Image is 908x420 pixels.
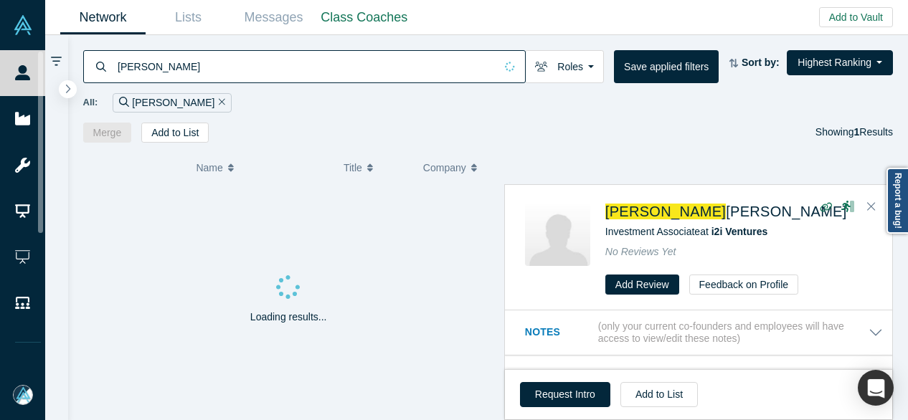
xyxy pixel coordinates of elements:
[605,204,726,219] span: [PERSON_NAME]
[605,275,679,295] button: Add Review
[787,50,893,75] button: Highest Ranking
[525,325,595,340] h3: Notes
[605,204,847,219] a: [PERSON_NAME][PERSON_NAME]
[344,153,408,183] button: Title
[250,310,327,325] p: Loading results...
[605,226,767,237] span: Investment Associate at
[525,50,604,83] button: Roles
[13,15,33,35] img: Alchemist Vault Logo
[196,153,328,183] button: Name
[815,123,893,143] div: Showing
[344,153,362,183] span: Title
[726,204,846,219] span: [PERSON_NAME]
[614,50,719,83] button: Save applied filters
[520,382,610,407] button: Request Intro
[13,385,33,405] img: Mia Scott's Account
[83,123,132,143] button: Merge
[525,201,590,266] img: Jawwadali Mundrawala's Profile Image
[819,7,893,27] button: Add to Vault
[742,57,780,68] strong: Sort by:
[886,168,908,234] a: Report a bug!
[231,1,316,34] a: Messages
[141,123,209,143] button: Add to List
[83,95,98,110] span: All:
[423,153,466,183] span: Company
[60,1,146,34] a: Network
[146,1,231,34] a: Lists
[711,226,768,237] a: i2i Ventures
[854,126,893,138] span: Results
[113,93,232,113] div: [PERSON_NAME]
[423,153,488,183] button: Company
[605,246,676,257] span: No Reviews Yet
[214,95,225,111] button: Remove Filter
[861,196,882,219] button: Close
[196,153,222,183] span: Name
[316,1,412,34] a: Class Coaches
[854,126,860,138] strong: 1
[598,320,869,345] p: (only your current co-founders and employees will have access to view/edit these notes)
[525,320,883,345] button: Notes (only your current co-founders and employees will have access to view/edit these notes)
[620,382,698,407] button: Add to List
[689,275,799,295] button: Feedback on Profile
[116,49,495,83] input: Search by name, title, company, summary, expertise, investment criteria or topics of focus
